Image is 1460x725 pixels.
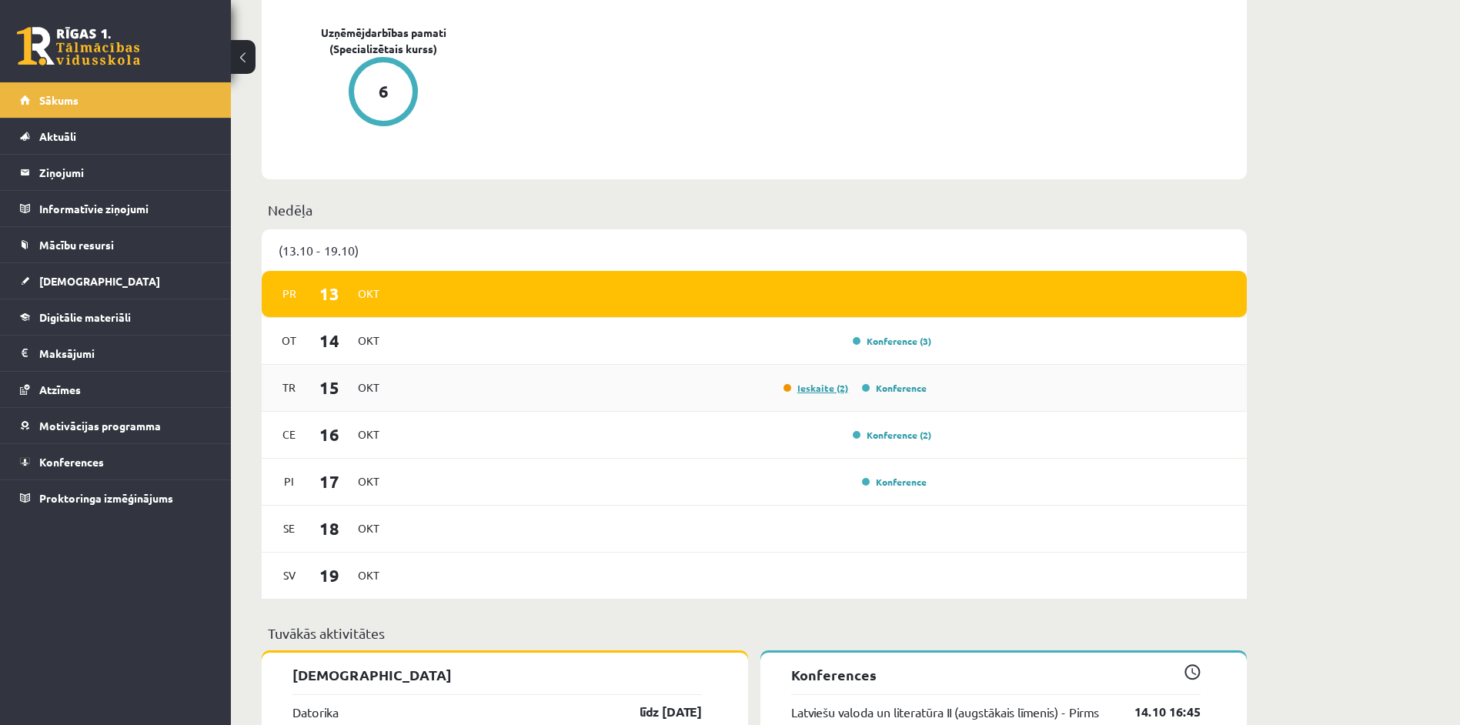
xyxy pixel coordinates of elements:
span: Digitālie materiāli [39,310,131,324]
a: [DEMOGRAPHIC_DATA] [20,263,212,299]
a: Maksājumi [20,336,212,371]
span: Okt [352,423,385,446]
span: Ce [273,423,306,446]
span: Okt [352,376,385,399]
span: Proktoringa izmēģinājums [39,491,173,505]
span: Tr [273,376,306,399]
a: Digitālie materiāli [20,299,212,335]
span: Sv [273,563,306,587]
span: 16 [306,422,353,447]
a: Ziņojumi [20,155,212,190]
legend: Ziņojumi [39,155,212,190]
a: Konferences [20,444,212,479]
span: Konferences [39,455,104,469]
span: 14 [306,328,353,353]
span: 19 [306,563,353,588]
span: Okt [352,329,385,352]
a: Konference (2) [853,429,931,441]
a: 14.10 16:45 [1111,703,1201,721]
span: Okt [352,563,385,587]
span: Okt [352,282,385,306]
a: Aktuāli [20,119,212,154]
span: Okt [352,469,385,493]
a: Atzīmes [20,372,212,407]
p: Nedēļa [268,199,1241,220]
a: Informatīvie ziņojumi [20,191,212,226]
span: Motivācijas programma [39,419,161,433]
span: [DEMOGRAPHIC_DATA] [39,274,160,288]
a: Rīgas 1. Tālmācības vidusskola [17,27,140,65]
p: Konferences [791,664,1201,685]
a: Sākums [20,82,212,118]
span: Pr [273,282,306,306]
span: Aktuāli [39,129,76,143]
span: Pi [273,469,306,493]
a: 6 [292,57,474,129]
a: Motivācijas programma [20,408,212,443]
span: Sākums [39,93,79,107]
a: Konference [862,382,927,394]
a: Uzņēmējdarbības pamati (Specializētais kurss) [292,25,474,57]
span: Okt [352,516,385,540]
a: Konference [862,476,927,488]
span: 15 [306,375,353,400]
legend: Informatīvie ziņojumi [39,191,212,226]
p: Tuvākās aktivitātes [268,623,1241,643]
div: (13.10 - 19.10) [262,229,1247,271]
a: Mācību resursi [20,227,212,262]
span: Se [273,516,306,540]
div: 6 [379,83,389,100]
legend: Maksājumi [39,336,212,371]
a: Ieskaite (2) [783,382,848,394]
span: 18 [306,516,353,541]
span: Mācību resursi [39,238,114,252]
a: līdz [DATE] [613,703,702,721]
a: Datorika [292,703,339,721]
a: Konference (3) [853,335,931,347]
span: Ot [273,329,306,352]
span: 17 [306,469,353,494]
a: Proktoringa izmēģinājums [20,480,212,516]
span: Atzīmes [39,383,81,396]
span: 13 [306,281,353,306]
p: [DEMOGRAPHIC_DATA] [292,664,702,685]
